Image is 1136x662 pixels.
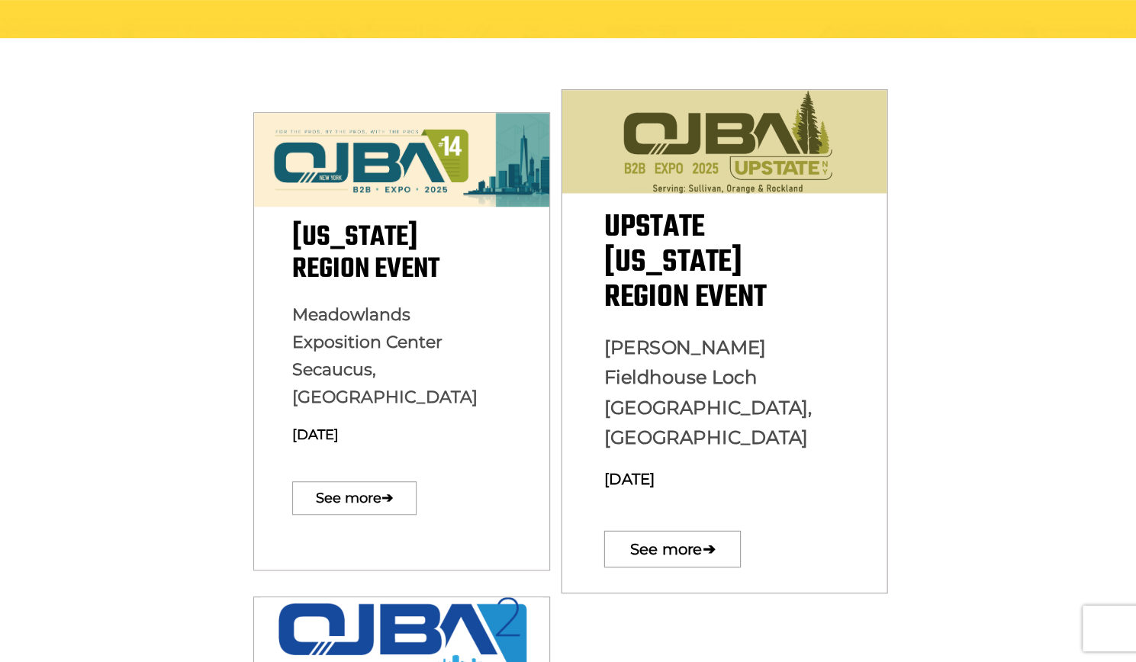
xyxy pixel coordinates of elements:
[292,426,339,443] span: [DATE]
[381,474,393,522] span: ➔
[292,481,417,515] a: See more➔
[604,530,741,567] a: See more➔
[604,470,655,488] span: [DATE]
[292,304,478,407] span: Meadowlands Exposition Center Secaucus, [GEOGRAPHIC_DATA]
[604,336,813,449] span: [PERSON_NAME] Fieldhouse Loch [GEOGRAPHIC_DATA], [GEOGRAPHIC_DATA]
[604,203,766,321] span: Upstate [US_STATE] Region Event
[702,522,715,575] span: ➔
[292,216,439,291] span: [US_STATE] Region Event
